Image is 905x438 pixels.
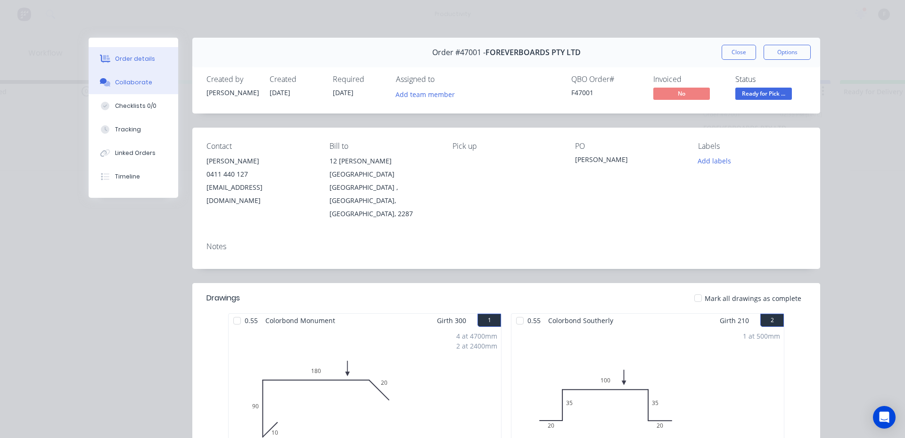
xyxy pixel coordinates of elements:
[89,141,178,165] button: Linked Orders
[524,314,544,327] span: 0.55
[653,75,724,84] div: Invoiced
[432,48,485,57] span: Order #47001 -
[396,75,490,84] div: Assigned to
[743,331,780,341] div: 1 at 500mm
[452,142,560,151] div: Pick up
[89,165,178,188] button: Timeline
[653,88,710,99] span: No
[262,314,339,327] span: Colorbond Monument
[575,142,683,151] div: PO
[437,314,466,327] span: Girth 300
[115,55,155,63] div: Order details
[456,341,497,351] div: 2 at 2400mm
[760,314,784,327] button: 2
[456,331,497,341] div: 4 at 4700mm
[693,154,736,167] button: Add labels
[115,172,140,181] div: Timeline
[571,88,642,97] div: F47001
[89,47,178,71] button: Order details
[329,154,437,220] div: 12 [PERSON_NAME][GEOGRAPHIC_DATA][GEOGRAPHIC_DATA] , [GEOGRAPHIC_DATA], [GEOGRAPHIC_DATA], 2287
[115,149,156,157] div: Linked Orders
[329,142,437,151] div: Bill to
[722,45,756,60] button: Close
[206,88,258,97] div: [PERSON_NAME]
[705,293,801,303] span: Mark all drawings as complete
[396,88,460,100] button: Add team member
[206,292,240,304] div: Drawings
[333,75,385,84] div: Required
[115,125,141,134] div: Tracking
[329,154,437,181] div: 12 [PERSON_NAME][GEOGRAPHIC_DATA]
[333,88,354,97] span: [DATE]
[206,242,806,251] div: Notes
[206,154,314,168] div: [PERSON_NAME]
[89,94,178,118] button: Checklists 0/0
[206,168,314,181] div: 0411 440 127
[89,71,178,94] button: Collaborate
[764,45,811,60] button: Options
[89,118,178,141] button: Tracking
[206,75,258,84] div: Created by
[241,314,262,327] span: 0.55
[391,88,460,100] button: Add team member
[270,75,321,84] div: Created
[544,314,617,327] span: Colorbond Southerly
[698,142,806,151] div: Labels
[735,88,792,99] span: Ready for Pick ...
[873,406,896,429] div: Open Intercom Messenger
[206,181,314,207] div: [EMAIL_ADDRESS][DOMAIN_NAME]
[270,88,290,97] span: [DATE]
[735,75,806,84] div: Status
[115,102,156,110] div: Checklists 0/0
[571,75,642,84] div: QBO Order #
[329,181,437,220] div: [GEOGRAPHIC_DATA] , [GEOGRAPHIC_DATA], [GEOGRAPHIC_DATA], 2287
[477,314,501,327] button: 1
[206,142,314,151] div: Contact
[735,88,792,102] button: Ready for Pick ...
[485,48,581,57] span: FOREVERBOARDS PTY LTD
[115,78,152,87] div: Collaborate
[575,154,683,168] div: [PERSON_NAME]
[720,314,749,327] span: Girth 210
[206,154,314,207] div: [PERSON_NAME]0411 440 127[EMAIL_ADDRESS][DOMAIN_NAME]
